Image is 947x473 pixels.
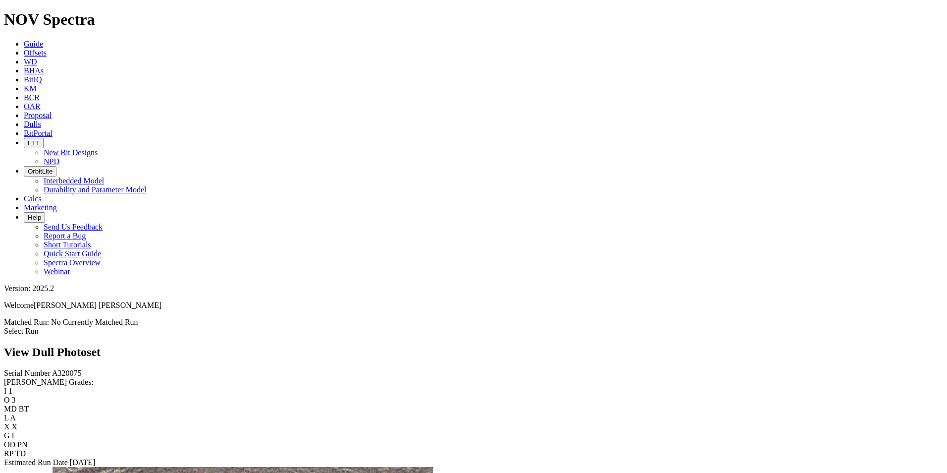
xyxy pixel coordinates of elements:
a: New Bit Designs [44,148,98,157]
label: X [4,422,10,431]
label: L [4,414,8,422]
div: Version: 2025.2 [4,284,943,293]
label: Serial Number [4,369,51,377]
a: Quick Start Guide [44,249,101,258]
button: Help [24,212,45,223]
span: I [12,431,14,440]
button: FTT [24,138,44,148]
a: BHAs [24,66,44,75]
a: WD [24,58,37,66]
a: Calcs [24,194,42,203]
span: A320075 [52,369,82,377]
a: BitPortal [24,129,53,137]
span: FTT [28,139,40,147]
a: Spectra Overview [44,258,101,267]
a: Offsets [24,49,47,57]
span: 3 [12,396,16,404]
label: O [4,396,10,404]
span: X [12,422,18,431]
a: NPD [44,157,59,166]
a: BitIQ [24,75,42,84]
a: Marketing [24,203,57,212]
a: BCR [24,93,40,102]
div: [PERSON_NAME] Grades: [4,378,943,387]
a: Select Run [4,327,39,335]
a: Durability and Parameter Model [44,185,147,194]
p: Welcome [4,301,943,310]
label: Estimated Run Date [4,458,68,467]
span: 1 [8,387,12,395]
a: KM [24,84,37,93]
label: I [4,387,6,395]
span: Matched Run: [4,318,49,326]
a: Report a Bug [44,232,86,240]
label: G [4,431,10,440]
span: Help [28,214,41,221]
span: [PERSON_NAME] [PERSON_NAME] [34,301,161,309]
label: RP [4,449,13,458]
label: MD [4,405,17,413]
a: Dulls [24,120,41,128]
a: Proposal [24,111,52,119]
span: BT [19,405,29,413]
a: Send Us Feedback [44,223,103,231]
span: A [10,414,16,422]
label: OD [4,440,15,449]
span: PN [17,440,27,449]
span: No Currently Matched Run [51,318,138,326]
a: Short Tutorials [44,240,91,249]
span: TD [15,449,26,458]
button: OrbitLite [24,166,56,177]
span: OrbitLite [28,168,53,175]
span: [DATE] [70,458,96,467]
a: Interbedded Model [44,177,104,185]
h2: View Dull Photoset [4,346,943,359]
a: OAR [24,102,41,111]
a: Webinar [44,267,70,276]
a: Guide [24,40,43,48]
h1: NOV Spectra [4,10,943,29]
